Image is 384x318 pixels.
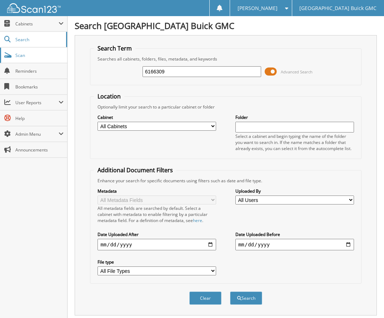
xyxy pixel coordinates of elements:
span: User Reports [15,100,59,106]
div: Optionally limit your search to a particular cabinet or folder [94,104,357,110]
label: Uploaded By [235,188,354,194]
span: [PERSON_NAME] [238,6,278,10]
a: here [193,217,202,223]
span: Scan [15,52,64,58]
button: Clear [189,291,221,305]
label: Metadata [98,188,216,194]
div: All metadata fields are searched by default. Select a cabinet with metadata to enable filtering b... [98,205,216,223]
div: Enhance your search for specific documents using filters such as date and file type. [94,178,357,184]
span: Bookmarks [15,84,64,90]
label: Folder [235,114,354,120]
span: Reminders [15,68,64,74]
img: scan123-logo-white.svg [7,3,61,13]
span: [GEOGRAPHIC_DATA] Buick GMC [299,6,376,10]
input: end [235,239,354,250]
span: Advanced Search [281,69,313,74]
label: Cabinet [98,114,216,120]
span: Help [15,115,64,121]
legend: Location [94,92,124,100]
span: Cabinets [15,21,59,27]
label: File type [98,259,216,265]
label: Date Uploaded Before [235,231,354,237]
legend: Additional Document Filters [94,166,176,174]
h1: Search [GEOGRAPHIC_DATA] Buick GMC [75,20,377,32]
button: Search [230,291,262,305]
span: Announcements [15,147,64,153]
div: Searches all cabinets, folders, files, metadata, and keywords [94,56,357,62]
label: Date Uploaded After [98,231,216,237]
legend: Search Term [94,44,135,52]
span: Search [15,37,63,43]
input: start [98,239,216,250]
span: Admin Menu [15,131,59,137]
div: Select a cabinet and begin typing the name of the folder you want to search in. If the name match... [235,133,354,151]
iframe: Chat Widget [348,284,384,318]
